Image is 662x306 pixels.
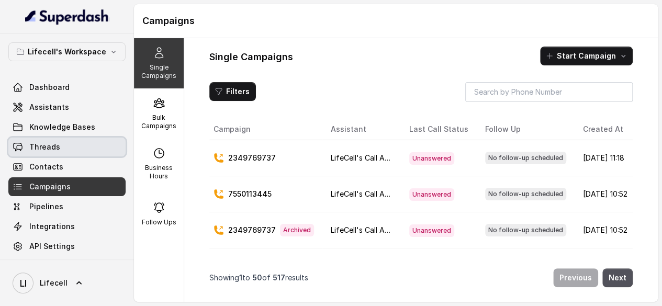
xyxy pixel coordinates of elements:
text: LI [20,278,27,289]
span: Archived [280,224,314,236]
a: Lifecell [8,268,126,298]
a: Contacts [8,157,126,176]
h1: Campaigns [142,13,649,29]
span: Unanswered [409,224,454,237]
span: No follow-up scheduled [485,224,566,236]
span: Knowledge Bases [29,122,95,132]
button: Previous [553,268,598,287]
span: Unanswered [409,152,454,165]
p: 2349769737 [228,153,276,163]
a: Integrations [8,217,126,236]
a: Campaigns [8,177,126,196]
span: 1 [239,273,242,282]
a: Dashboard [8,78,126,97]
td: [DATE] 10:52 [575,176,638,212]
a: Pipelines [8,197,126,216]
input: Search by Phone Number [465,82,633,102]
span: Lifecell [40,278,68,288]
span: 517 [273,273,285,282]
th: Assistant [322,119,401,140]
p: Lifecell's Workspace [28,46,106,58]
a: Threads [8,138,126,156]
span: LifeCell's Call Assistant [331,225,412,234]
th: Created At [575,119,638,140]
p: 7550113445 [228,189,272,199]
th: Last Call Status [401,119,477,140]
p: 2349769737 [228,225,276,235]
span: Assistants [29,102,69,112]
span: 50 [252,273,262,282]
td: [DATE] 11:18 [575,140,638,176]
span: Campaigns [29,182,71,192]
p: Follow Ups [142,218,176,226]
p: Bulk Campaigns [138,114,179,130]
td: [DATE] 10:26 [575,248,638,285]
span: Contacts [29,162,63,172]
a: Knowledge Bases [8,118,126,137]
span: LifeCell's Call Assistant [331,189,412,198]
img: light.svg [25,8,109,25]
a: Assistants [8,98,126,117]
p: Single Campaigns [138,63,179,80]
span: Pipelines [29,201,63,212]
td: [DATE] 10:52 [575,212,638,248]
button: Next [602,268,633,287]
button: Lifecell's Workspace [8,42,126,61]
nav: Pagination [209,262,633,293]
button: Filters [209,82,256,101]
span: No follow-up scheduled [485,152,566,164]
span: Threads [29,142,60,152]
p: Showing to of results [209,273,308,283]
th: Follow Up [477,119,575,140]
span: No follow-up scheduled [485,188,566,200]
span: Integrations [29,221,75,232]
span: Dashboard [29,82,70,93]
a: API Settings [8,237,126,256]
span: LifeCell's Call Assistant [331,153,412,162]
p: Business Hours [138,164,179,180]
span: Unanswered [409,188,454,201]
h1: Single Campaigns [209,49,293,65]
span: API Settings [29,241,75,252]
button: Start Campaign [540,47,633,65]
th: Campaign [209,119,322,140]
